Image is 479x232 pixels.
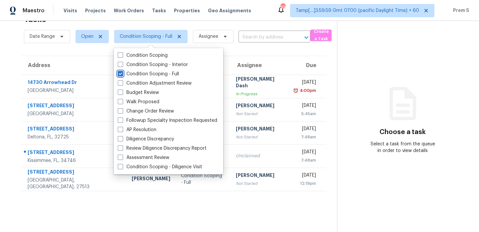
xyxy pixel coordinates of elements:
div: [PERSON_NAME] [236,172,284,180]
span: Tasks [152,8,166,13]
div: [PERSON_NAME] [132,175,170,184]
span: Tamp[…]3:59:59 Gmt 0700 (pacific Daylight Time) + 60 [296,7,419,14]
div: 14730 Arrowhead Dr [28,79,121,87]
div: [DATE] [294,125,316,134]
span: Create a Task [314,28,328,43]
th: Address [21,56,126,75]
div: Deltona, FL, 32725 [28,134,121,140]
span: Condition Scoping - Full [120,33,172,40]
button: Create a Task [310,30,332,41]
div: [STREET_ADDRESS] [28,125,121,134]
div: [PERSON_NAME] [236,102,284,111]
div: 7:48am [294,134,316,140]
label: Diligence Discrepancy [118,136,174,142]
div: [DATE] [294,149,316,157]
label: Condition Scoping - Interior [118,61,188,68]
h2: Tasks [24,16,46,23]
div: [STREET_ADDRESS] [28,169,121,177]
span: Maestro [23,7,45,14]
div: [GEOGRAPHIC_DATA] [28,111,121,117]
div: 5:45am [294,111,316,117]
div: [PERSON_NAME] [236,125,284,134]
span: Assignee [199,33,218,40]
th: Due [289,56,326,75]
label: AP Resolution [118,126,156,133]
label: Walk Proposed [118,99,159,105]
input: Search by address [239,32,292,42]
div: 12:19pm [294,180,316,187]
img: Overdue Alarm Icon [293,87,298,94]
span: Geo Assignments [208,7,251,14]
span: Open [81,33,93,40]
div: 693 [280,4,285,11]
label: Condition Scoping - Diligence Visit [118,164,202,170]
div: Not Started [236,180,284,187]
span: Properties [174,7,200,14]
span: Projects [85,7,106,14]
div: [GEOGRAPHIC_DATA], [GEOGRAPHIC_DATA], 27513 [28,177,121,190]
div: [STREET_ADDRESS] [28,102,121,111]
div: [GEOGRAPHIC_DATA] [28,87,121,94]
div: 4:00pm [298,87,316,94]
div: Unclaimed [236,153,284,159]
div: [DATE] [294,172,316,180]
label: Condition Adjustment Review [118,80,192,87]
span: Prem S [450,7,469,14]
label: Change Order Review [118,108,174,115]
div: [DATE] [294,79,316,87]
div: [PERSON_NAME] Dash [236,76,284,91]
label: Review Diligence Discrepancy Report [118,145,207,152]
div: Kissimmee, FL, 34746 [28,157,121,164]
th: Assignee [231,56,289,75]
div: Not Started [236,111,284,117]
div: Condition Scoping - Full [181,173,225,186]
div: [DATE] [294,102,316,111]
label: Followup Specialty Inspection Requested [118,117,217,124]
div: Not Started [236,134,284,140]
h3: Choose a task [380,129,426,135]
div: Select a task from the queue in order to view details [370,141,435,154]
div: In Progress [236,91,284,97]
label: Condition Scoping [118,52,168,59]
div: 7:48am [294,157,316,164]
label: Budget Review [118,89,159,96]
span: Work Orders [114,7,144,14]
label: Assessment Review [118,154,169,161]
label: Condition Scoping - Full [118,71,179,77]
button: Open [302,33,311,42]
span: Visits [64,7,77,14]
div: [STREET_ADDRESS] [28,149,121,157]
span: Date Range [30,33,55,40]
